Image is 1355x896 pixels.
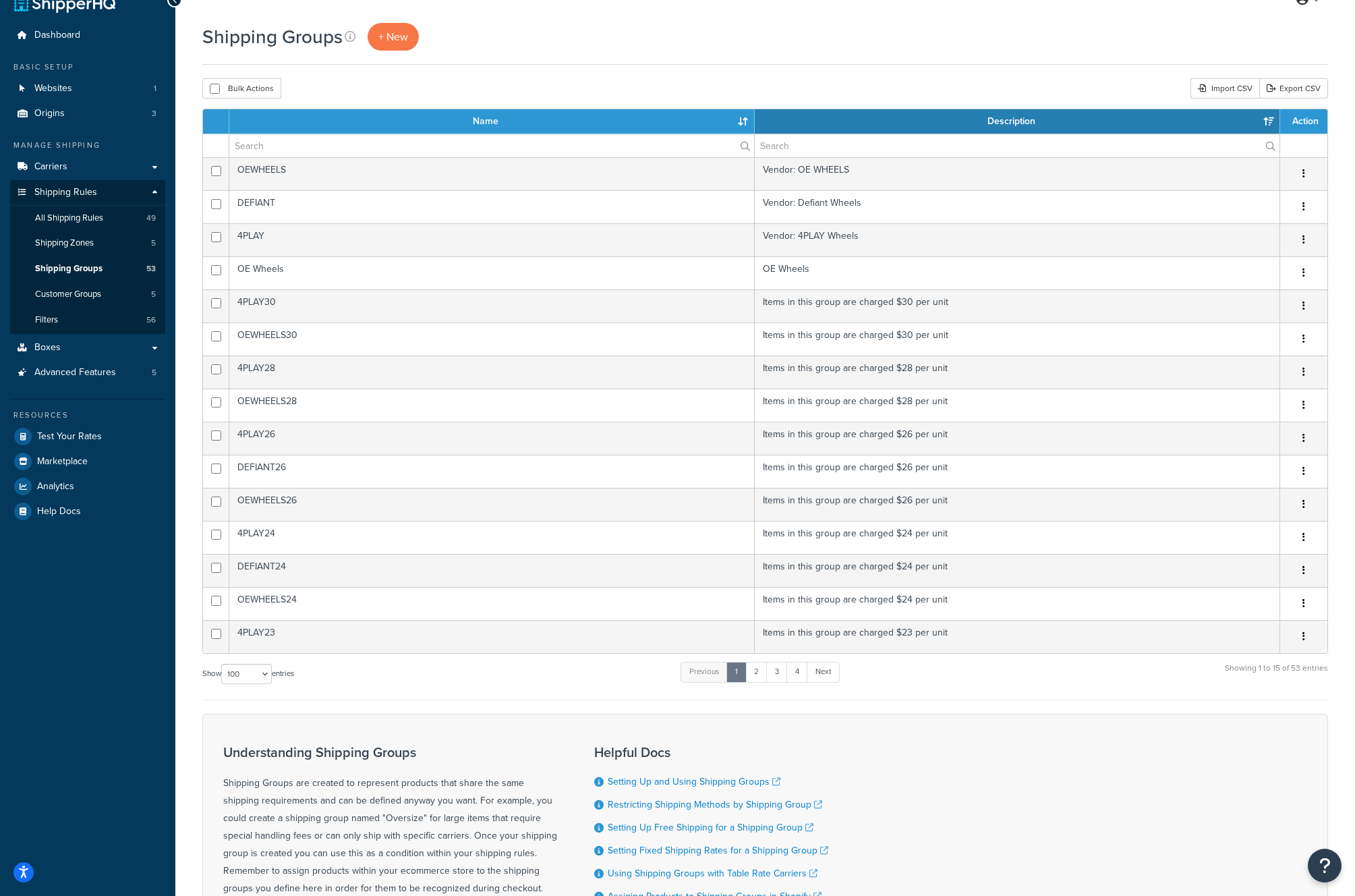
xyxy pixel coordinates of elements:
[755,620,1280,653] td: Items in this group are charged $23 per unit
[34,367,116,379] span: Advanced Features
[10,499,165,524] a: Help Docs
[807,662,840,682] a: Next
[229,223,755,256] td: 4PLAY
[755,109,1280,134] th: Description: activate to sort column ascending
[146,263,156,275] span: 53
[202,78,281,99] button: Bulk Actions
[202,24,343,50] h1: Shipping Groups
[755,256,1280,289] td: OE Wheels
[10,76,165,101] li: Websites
[229,356,755,389] td: 4PLAY28
[1308,849,1342,883] button: Open Resource Center
[229,134,754,157] input: Search
[608,775,780,789] a: Setting Up and Using Shipping Groups
[154,83,156,94] span: 1
[755,455,1280,488] td: Items in this group are charged $26 per unit
[229,554,755,587] td: DEFIANT24
[10,449,165,474] a: Marketplace
[34,108,65,119] span: Origins
[35,213,103,224] span: All Shipping Rules
[34,83,72,94] span: Websites
[10,140,165,151] div: Manage Shipping
[34,342,61,354] span: Boxes
[34,161,67,173] span: Carriers
[229,521,755,554] td: 4PLAY24
[229,620,755,653] td: 4PLAY23
[1190,78,1259,99] div: Import CSV
[594,745,828,760] h3: Helpful Docs
[10,23,165,48] a: Dashboard
[608,797,822,812] a: Restricting Shipping Methods by Shipping Group
[37,481,74,493] span: Analytics
[681,662,728,682] a: Previous
[223,745,560,760] h3: Understanding Shipping Groups
[10,76,165,101] a: Websites 1
[10,308,165,333] a: Filters 56
[608,820,813,835] a: Setting Up Free Shipping for a Shipping Group
[10,206,165,231] li: All Shipping Rules
[608,866,817,880] a: Using Shipping Groups with Table Rate Carriers
[10,282,165,307] a: Customer Groups 5
[10,335,165,360] li: Boxes
[10,180,165,334] li: Shipping Rules
[368,23,419,51] a: + New
[755,356,1280,389] td: Items in this group are charged $28 per unit
[755,289,1280,323] td: Items in this group are charged $30 per unit
[10,360,165,385] a: Advanced Features 5
[37,431,102,443] span: Test Your Rates
[10,61,165,73] div: Basic Setup
[755,157,1280,190] td: Vendor: OE WHEELS
[10,206,165,231] a: All Shipping Rules 49
[229,422,755,455] td: 4PLAY26
[229,488,755,521] td: OEWHEELS26
[755,521,1280,554] td: Items in this group are charged $24 per unit
[786,662,808,682] a: 4
[34,187,97,198] span: Shipping Rules
[726,662,747,682] a: 1
[229,256,755,289] td: OE Wheels
[755,323,1280,356] td: Items in this group are charged $30 per unit
[152,367,156,379] span: 5
[10,474,165,499] a: Analytics
[755,554,1280,587] td: Items in this group are charged $24 per unit
[608,843,828,858] a: Setting Fixed Shipping Rates for a Shipping Group
[10,101,165,126] a: Origins 3
[35,237,94,249] span: Shipping Zones
[10,231,165,256] a: Shipping Zones 5
[202,664,294,684] label: Show entries
[35,289,101,300] span: Customer Groups
[229,389,755,422] td: OEWHEELS28
[755,389,1280,422] td: Items in this group are charged $28 per unit
[10,256,165,281] a: Shipping Groups 53
[229,289,755,323] td: 4PLAY30
[37,506,81,517] span: Help Docs
[10,360,165,385] li: Advanced Features
[152,108,156,119] span: 3
[229,157,755,190] td: OEWHEELS
[10,155,165,179] li: Carriers
[34,30,80,41] span: Dashboard
[10,308,165,333] li: Filters
[229,190,755,223] td: DEFIANT
[755,190,1280,223] td: Vendor: Defiant Wheels
[35,263,103,275] span: Shipping Groups
[229,323,755,356] td: OEWHEELS30
[755,488,1280,521] td: Items in this group are charged $26 per unit
[146,213,156,224] span: 49
[755,587,1280,620] td: Items in this group are charged $24 per unit
[229,109,755,134] th: Name: activate to sort column ascending
[1225,661,1328,690] div: Showing 1 to 15 of 53 entries
[10,410,165,421] div: Resources
[10,256,165,281] li: Shipping Groups
[755,134,1279,157] input: Search
[1280,109,1327,134] th: Action
[10,282,165,307] li: Customer Groups
[755,422,1280,455] td: Items in this group are charged $26 per unit
[10,424,165,449] a: Test Your Rates
[745,662,768,682] a: 2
